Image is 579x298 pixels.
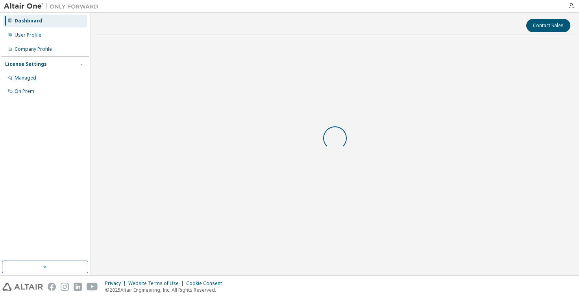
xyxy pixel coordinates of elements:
img: youtube.svg [87,283,98,291]
img: Altair One [4,2,102,10]
div: Website Terms of Use [128,280,186,287]
img: altair_logo.svg [2,283,43,291]
div: Company Profile [15,46,52,52]
img: facebook.svg [48,283,56,291]
div: Privacy [105,280,128,287]
div: License Settings [5,61,47,67]
div: User Profile [15,32,41,38]
p: © 2025 Altair Engineering, Inc. All Rights Reserved. [105,287,227,293]
button: Contact Sales [526,19,570,32]
div: Managed [15,75,36,81]
div: Cookie Consent [186,280,227,287]
div: Dashboard [15,18,42,24]
img: linkedin.svg [74,283,82,291]
img: instagram.svg [61,283,69,291]
div: On Prem [15,88,34,94]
